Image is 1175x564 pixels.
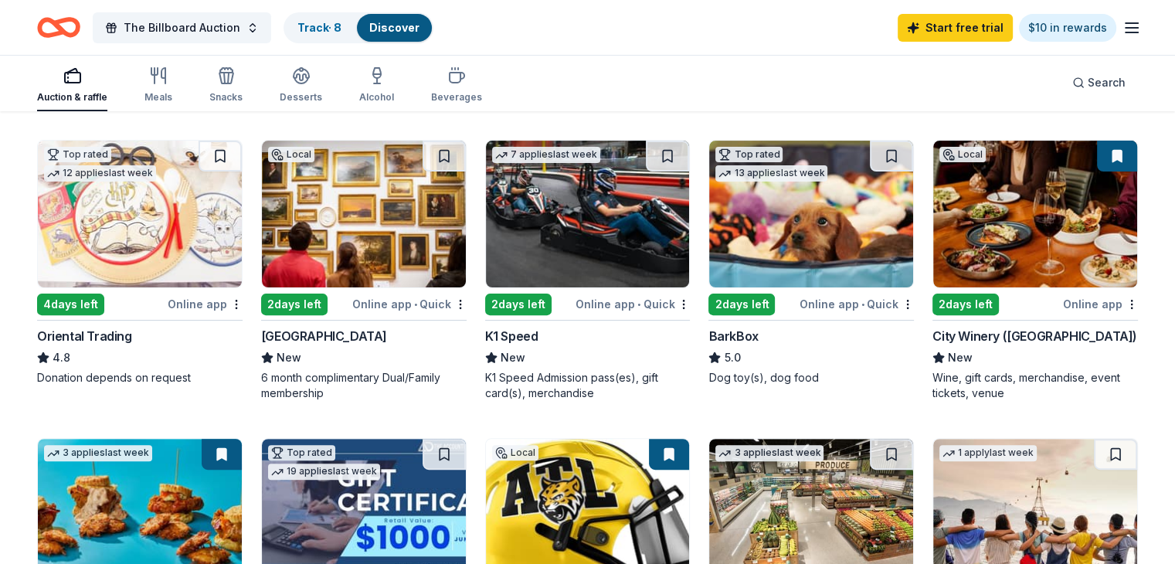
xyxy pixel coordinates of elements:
[933,141,1137,287] img: Image for City Winery (Atlanta)
[268,445,335,460] div: Top rated
[486,141,690,287] img: Image for K1 Speed
[144,91,172,104] div: Meals
[37,294,104,315] div: 4 days left
[898,14,1013,42] a: Start free trial
[261,370,467,401] div: 6 month complimentary Dual/Family membership
[352,294,467,314] div: Online app Quick
[262,141,466,287] img: Image for High Museum of Art
[932,370,1138,401] div: Wine, gift cards, merchandise, event tickets, venue
[485,294,552,315] div: 2 days left
[724,348,740,367] span: 5.0
[277,348,301,367] span: New
[369,21,419,34] a: Discover
[939,445,1037,461] div: 1 apply last week
[1060,67,1138,98] button: Search
[124,19,240,37] span: The Billboard Auction
[414,298,417,311] span: •
[1063,294,1138,314] div: Online app
[168,294,243,314] div: Online app
[932,140,1138,401] a: Image for City Winery (Atlanta)Local2days leftOnline appCity Winery ([GEOGRAPHIC_DATA])NewWine, g...
[268,464,380,480] div: 19 applies last week
[37,91,107,104] div: Auction & raffle
[708,294,775,315] div: 2 days left
[932,294,999,315] div: 2 days left
[431,60,482,111] button: Beverages
[800,294,914,314] div: Online app Quick
[501,348,525,367] span: New
[576,294,690,314] div: Online app Quick
[37,327,132,345] div: Oriental Trading
[709,141,913,287] img: Image for BarkBox
[261,294,328,315] div: 2 days left
[268,147,314,162] div: Local
[280,91,322,104] div: Desserts
[708,140,914,386] a: Image for BarkBoxTop rated13 applieslast week2days leftOnline app•QuickBarkBox5.0Dog toy(s), dog ...
[715,445,824,461] div: 3 applies last week
[44,165,156,182] div: 12 applies last week
[492,147,600,163] div: 7 applies last week
[44,147,111,162] div: Top rated
[861,298,864,311] span: •
[939,147,986,162] div: Local
[485,140,691,401] a: Image for K1 Speed7 applieslast week2days leftOnline app•QuickK1 SpeedNewK1 Speed Admission pass(...
[297,21,341,34] a: Track· 8
[38,141,242,287] img: Image for Oriental Trading
[53,348,70,367] span: 4.8
[431,91,482,104] div: Beverages
[359,91,394,104] div: Alcohol
[715,147,783,162] div: Top rated
[284,12,433,43] button: Track· 8Discover
[1088,73,1126,92] span: Search
[492,445,538,460] div: Local
[37,9,80,46] a: Home
[209,60,243,111] button: Snacks
[637,298,640,311] span: •
[37,140,243,386] a: Image for Oriental TradingTop rated12 applieslast week4days leftOnline appOriental Trading4.8Dona...
[280,60,322,111] button: Desserts
[261,140,467,401] a: Image for High Museum of ArtLocal2days leftOnline app•Quick[GEOGRAPHIC_DATA]New6 month compliment...
[359,60,394,111] button: Alcohol
[485,370,691,401] div: K1 Speed Admission pass(es), gift card(s), merchandise
[37,60,107,111] button: Auction & raffle
[485,327,538,345] div: K1 Speed
[93,12,271,43] button: The Billboard Auction
[144,60,172,111] button: Meals
[715,165,827,182] div: 13 applies last week
[261,327,387,345] div: [GEOGRAPHIC_DATA]
[932,327,1137,345] div: City Winery ([GEOGRAPHIC_DATA])
[1019,14,1116,42] a: $10 in rewards
[37,370,243,386] div: Donation depends on request
[708,370,914,386] div: Dog toy(s), dog food
[708,327,758,345] div: BarkBox
[948,348,973,367] span: New
[209,91,243,104] div: Snacks
[44,445,152,461] div: 3 applies last week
